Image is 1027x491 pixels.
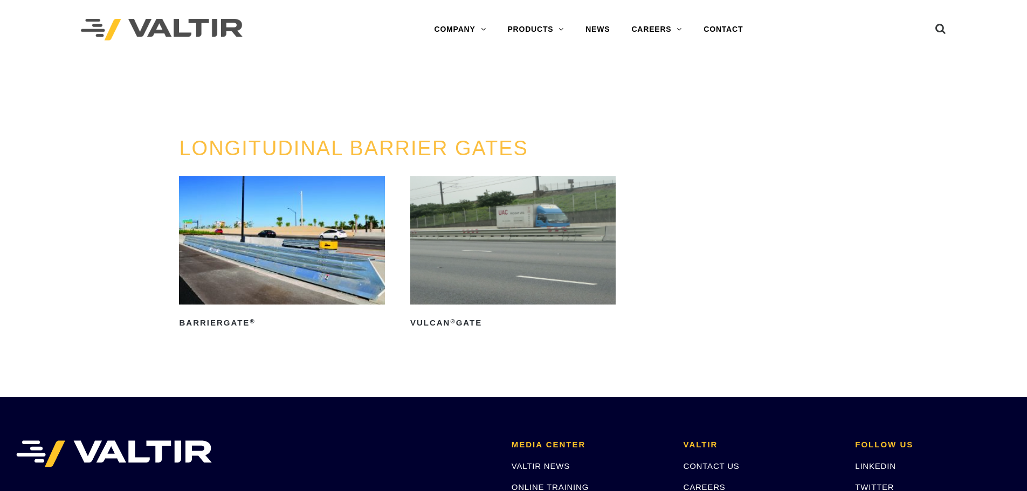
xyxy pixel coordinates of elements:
[497,19,575,40] a: PRODUCTS
[855,440,1011,449] h2: FOLLOW US
[179,137,528,160] a: LONGITUDINAL BARRIER GATES
[250,318,255,324] sup: ®
[410,314,616,331] h2: Vulcan Gate
[16,440,212,467] img: VALTIR
[684,461,740,471] a: CONTACT US
[855,461,896,471] a: LINKEDIN
[693,19,754,40] a: CONTACT
[684,440,839,449] h2: VALTIR
[179,314,384,331] h2: BarrierGate
[512,461,570,471] a: VALTIR NEWS
[512,440,667,449] h2: MEDIA CENTER
[179,176,384,331] a: BarrierGate®
[450,318,456,324] sup: ®
[410,176,616,331] a: Vulcan®Gate
[575,19,621,40] a: NEWS
[423,19,497,40] a: COMPANY
[81,19,243,41] img: Valtir
[621,19,693,40] a: CAREERS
